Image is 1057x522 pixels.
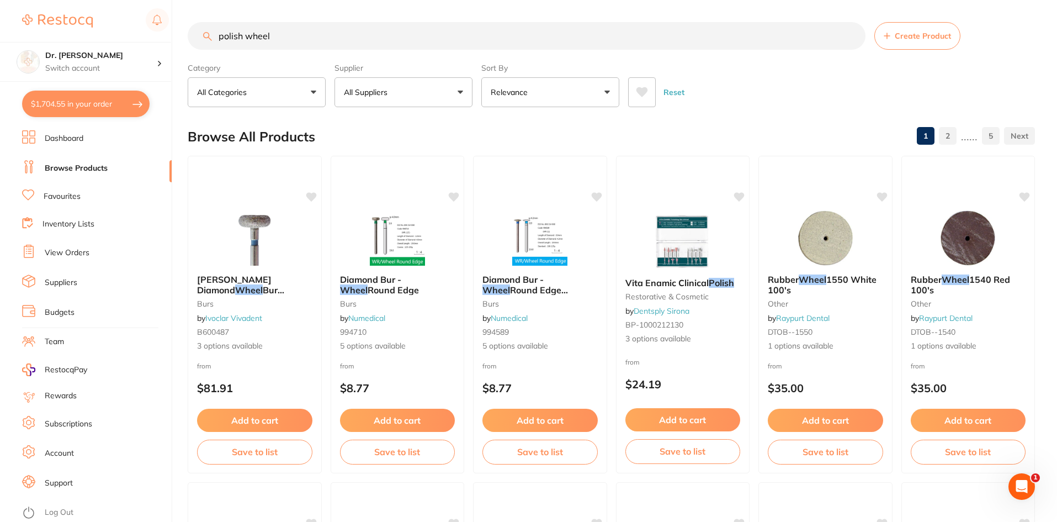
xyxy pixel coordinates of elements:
img: Vita Enamic Clinical Polish [647,214,719,269]
a: Restocq Logo [22,8,93,34]
b: Meisinger Diamond Wheel Bur Medium 909 314 040 / 5 [197,275,312,295]
em: Wheel [235,284,263,296]
p: $81.91 [197,382,312,394]
input: Search Products [188,22,865,50]
p: $35.00 [768,382,883,394]
a: Log Out [45,507,73,518]
span: 5 options available [340,341,455,352]
span: Bur Medium 909 314 040 / 5 [197,284,300,305]
label: Category [188,63,326,73]
button: Add to cart [340,409,455,432]
a: 2 [939,125,957,147]
a: Dashboard [45,133,83,144]
button: Add to cart [768,409,883,432]
img: Dr. Kim Carr [17,51,39,73]
button: Save to list [482,440,598,464]
span: 994710 [340,327,367,337]
span: DTOB--1540 [911,327,955,337]
span: by [625,306,689,316]
button: Log Out [22,504,168,522]
button: Create Product [874,22,960,50]
a: Budgets [45,307,75,318]
small: other [911,299,1026,308]
a: Inventory Lists [43,219,94,230]
span: Diamond Bur - [340,274,401,285]
span: Round Edge Standard [482,284,568,305]
span: 5 options available [482,341,598,352]
a: Team [45,336,64,347]
a: Numedical [491,313,528,323]
span: Create Product [895,31,951,40]
span: Diamond Bur - [482,274,543,285]
small: other [768,299,883,308]
em: Wheel [340,284,368,296]
img: Meisinger Diamond Wheel Bur Medium 909 314 040 / 5 [219,210,290,266]
span: by [911,313,973,323]
img: Diamond Bur - Wheel Round Edge [362,210,433,266]
img: Rubber Wheel 1550 White 100's [789,210,861,266]
b: Diamond Bur - Wheel Round Edge Standard [482,275,598,295]
button: All Categories [188,77,326,107]
small: burs [197,299,312,308]
a: View Orders [45,247,89,259]
span: 3 options available [197,341,312,352]
span: 1 [1031,473,1040,482]
small: restorative & cosmetic [625,292,741,301]
span: 1 options available [768,341,883,352]
span: from [768,362,782,370]
button: Relevance [481,77,619,107]
iframe: Intercom live chat [1008,473,1035,500]
button: Save to list [625,439,741,463]
b: Rubber Wheel 1550 White 100's [768,275,883,295]
span: by [197,313,262,323]
button: Add to cart [482,409,598,432]
h2: Browse All Products [188,129,315,145]
a: Support [45,478,73,489]
button: Reset [660,77,688,107]
img: RestocqPay [22,363,35,376]
a: Ivoclar Vivadent [205,313,262,323]
span: from [340,362,354,370]
a: Dentsply Sirona [634,306,689,316]
button: Save to list [197,440,312,464]
button: Save to list [768,440,883,464]
p: $8.77 [340,382,455,394]
small: burs [482,299,598,308]
a: 1 [917,125,934,147]
span: Vita Enamic Clinical [625,277,709,288]
span: Rubber [911,274,942,285]
a: Raypurt Dental [919,313,973,323]
a: Rewards [45,391,77,402]
p: All Suppliers [344,87,392,98]
span: Round Edge [368,284,419,296]
span: 1 options available [911,341,1026,352]
p: All Categories [197,87,251,98]
span: DTOB--1550 [768,327,812,337]
em: Wheel [942,274,969,285]
p: $8.77 [482,382,598,394]
em: Wheel [482,284,510,296]
span: from [625,358,640,366]
span: from [482,362,497,370]
span: B600487 [197,327,229,337]
span: 994589 [482,327,509,337]
a: Subscriptions [45,419,92,430]
p: Relevance [491,87,532,98]
a: Favourites [44,191,81,202]
img: Diamond Bur - Wheel Round Edge Standard [504,210,576,266]
p: $35.00 [911,382,1026,394]
em: Wheel [799,274,826,285]
span: 3 options available [625,334,741,345]
a: RestocqPay [22,363,87,376]
span: by [340,313,385,323]
b: Vita Enamic Clinical Polish [625,278,741,288]
span: BP-1000212130 [625,320,683,330]
p: $24.19 [625,378,741,391]
button: Save to list [911,440,1026,464]
span: from [197,362,211,370]
button: Add to cart [197,409,312,432]
label: Sort By [481,63,619,73]
a: Suppliers [45,277,77,288]
a: Browse Products [45,163,108,174]
button: All Suppliers [334,77,472,107]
